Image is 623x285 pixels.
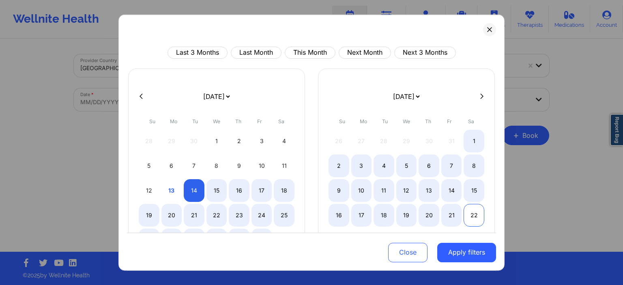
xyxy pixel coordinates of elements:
div: Fri Oct 17 2025 [251,179,272,201]
abbr: Wednesday [403,118,410,124]
div: Sun Nov 23 2025 [329,228,349,251]
div: Sat Oct 11 2025 [274,154,294,177]
abbr: Tuesday [192,118,198,124]
div: Wed Nov 05 2025 [396,154,417,177]
div: Fri Oct 03 2025 [251,129,272,152]
div: Sun Oct 12 2025 [139,179,159,201]
div: Wed Oct 29 2025 [206,228,227,251]
div: Fri Nov 07 2025 [441,154,462,177]
abbr: Saturday [278,118,284,124]
div: Mon Oct 27 2025 [161,228,182,251]
abbr: Sunday [149,118,155,124]
abbr: Saturday [468,118,474,124]
div: Fri Oct 10 2025 [251,154,272,177]
div: Mon Nov 10 2025 [351,179,372,201]
div: Wed Nov 12 2025 [396,179,417,201]
div: Fri Nov 14 2025 [441,179,462,201]
div: Sun Oct 26 2025 [139,228,159,251]
abbr: Tuesday [382,118,388,124]
div: Fri Oct 31 2025 [251,228,272,251]
div: Wed Nov 19 2025 [396,204,417,226]
div: Tue Oct 14 2025 [184,179,204,201]
abbr: Sunday [339,118,345,124]
div: Tue Oct 28 2025 [184,228,204,251]
div: Thu Nov 20 2025 [419,204,439,226]
div: Wed Nov 26 2025 [396,228,417,251]
div: Sun Nov 16 2025 [329,204,349,226]
div: Thu Nov 27 2025 [419,228,439,251]
div: Mon Oct 20 2025 [161,204,182,226]
div: Thu Oct 30 2025 [229,228,249,251]
div: Wed Oct 08 2025 [206,154,227,177]
abbr: Friday [447,118,452,124]
div: Mon Oct 13 2025 [161,179,182,201]
button: This Month [285,46,335,58]
div: Wed Oct 01 2025 [206,129,227,152]
div: Wed Oct 22 2025 [206,204,227,226]
div: Fri Nov 28 2025 [441,228,462,251]
div: Tue Oct 07 2025 [184,154,204,177]
button: Last Month [231,46,281,58]
div: Sat Nov 29 2025 [464,228,484,251]
div: Thu Oct 23 2025 [229,204,249,226]
div: Mon Nov 24 2025 [351,228,372,251]
button: Next 3 Months [394,46,456,58]
div: Thu Oct 09 2025 [229,154,249,177]
div: Sun Oct 05 2025 [139,154,159,177]
div: Mon Nov 17 2025 [351,204,372,226]
div: Sat Oct 18 2025 [274,179,294,201]
abbr: Thursday [425,118,431,124]
abbr: Thursday [235,118,241,124]
div: Sat Oct 04 2025 [274,129,294,152]
div: Mon Oct 06 2025 [161,154,182,177]
div: Tue Nov 25 2025 [374,228,394,251]
div: Sat Oct 25 2025 [274,204,294,226]
div: Sat Nov 01 2025 [464,129,484,152]
abbr: Friday [257,118,262,124]
button: Last 3 Months [168,46,228,58]
div: Fri Nov 21 2025 [441,204,462,226]
button: Close [388,243,428,262]
button: Next Month [339,46,391,58]
abbr: Monday [170,118,177,124]
div: Tue Nov 11 2025 [374,179,394,201]
div: Fri Oct 24 2025 [251,204,272,226]
abbr: Wednesday [213,118,220,124]
div: Sun Nov 09 2025 [329,179,349,201]
div: Mon Nov 03 2025 [351,154,372,177]
div: Thu Nov 13 2025 [419,179,439,201]
div: Tue Nov 04 2025 [374,154,394,177]
div: Sat Nov 15 2025 [464,179,484,201]
div: Thu Oct 02 2025 [229,129,249,152]
div: Sat Nov 22 2025 [464,204,484,226]
div: Sun Nov 02 2025 [329,154,349,177]
div: Tue Oct 21 2025 [184,204,204,226]
div: Sat Nov 08 2025 [464,154,484,177]
div: Wed Oct 15 2025 [206,179,227,201]
div: Thu Nov 06 2025 [419,154,439,177]
div: Sun Oct 19 2025 [139,204,159,226]
abbr: Monday [360,118,367,124]
div: Tue Nov 18 2025 [374,204,394,226]
button: Apply filters [437,243,496,262]
div: Thu Oct 16 2025 [229,179,249,201]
